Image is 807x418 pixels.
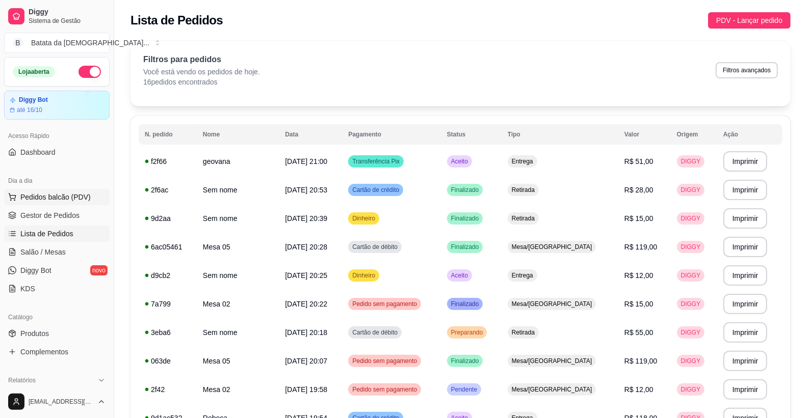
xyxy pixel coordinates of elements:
[449,186,481,194] span: Finalizado
[145,384,191,395] div: 2f42
[145,156,191,166] div: f2f66
[624,357,658,365] span: R$ 119,00
[197,290,279,318] td: Mesa 02
[17,106,42,114] article: até 16/10
[197,204,279,233] td: Sem nome
[4,389,110,414] button: [EMAIL_ADDRESS][DOMAIN_NAME]
[131,12,223,29] h2: Lista de Pedidos
[143,67,260,77] p: Você está vendo os pedidos de hoje.
[285,357,327,365] span: [DATE] 20:07
[20,328,49,339] span: Produtos
[4,189,110,205] button: Pedidos balcão (PDV)
[13,66,55,77] div: Loja aberta
[145,356,191,366] div: 063de
[4,262,110,278] a: Diggy Botnovo
[350,214,377,222] span: Dinheiro
[723,208,768,229] button: Imprimir
[723,294,768,314] button: Imprimir
[4,281,110,297] a: KDS
[285,157,327,165] span: [DATE] 21:00
[4,226,110,242] a: Lista de Pedidos
[20,265,51,275] span: Diggy Bot
[285,186,327,194] span: [DATE] 20:53
[79,66,101,78] button: Alterar Status
[4,173,110,189] div: Dia a dia
[13,38,23,48] span: B
[716,62,778,78] button: Filtros avançados
[20,347,68,357] span: Complementos
[449,157,470,165] span: Aceito
[4,91,110,120] a: Diggy Botaté 16/10
[350,300,419,308] span: Pedido sem pagamento
[350,271,377,280] span: Dinheiro
[145,242,191,252] div: 6ac05461
[279,124,342,145] th: Data
[285,243,327,251] span: [DATE] 20:28
[624,271,654,280] span: R$ 12,00
[285,271,327,280] span: [DATE] 20:25
[624,328,654,337] span: R$ 55,00
[679,271,703,280] span: DIGGY
[4,4,110,29] a: DiggySistema de Gestão
[502,124,618,145] th: Tipo
[449,243,481,251] span: Finalizado
[197,347,279,375] td: Mesa 05
[723,151,768,172] button: Imprimir
[29,17,106,25] span: Sistema de Gestão
[679,243,703,251] span: DIGGY
[449,271,470,280] span: Aceito
[624,243,658,251] span: R$ 119,00
[716,15,783,26] span: PDV - Lançar pedido
[679,186,703,194] span: DIGGY
[197,176,279,204] td: Sem nome
[679,357,703,365] span: DIGGY
[624,214,654,222] span: R$ 15,00
[20,192,91,202] span: Pedidos balcão (PDV)
[20,284,35,294] span: KDS
[723,322,768,343] button: Imprimir
[441,124,502,145] th: Status
[624,300,654,308] span: R$ 15,00
[624,157,654,165] span: R$ 51,00
[285,214,327,222] span: [DATE] 20:39
[723,265,768,286] button: Imprimir
[145,185,191,195] div: 2f6ac
[145,213,191,224] div: 9d2aa
[4,128,110,144] div: Acesso Rápido
[679,214,703,222] span: DIGGY
[723,180,768,200] button: Imprimir
[350,328,400,337] span: Cartão de débito
[510,214,537,222] span: Retirada
[449,328,485,337] span: Preparando
[145,299,191,309] div: 7a799
[4,325,110,342] a: Produtos
[449,357,481,365] span: Finalizado
[510,186,537,194] span: Retirada
[4,309,110,325] div: Catálogo
[510,357,594,365] span: Mesa/[GEOGRAPHIC_DATA]
[624,385,654,394] span: R$ 12,00
[29,8,106,17] span: Diggy
[510,385,594,394] span: Mesa/[GEOGRAPHIC_DATA]
[29,398,93,406] span: [EMAIL_ADDRESS][DOMAIN_NAME]
[4,144,110,160] a: Dashboard
[8,376,36,384] span: Relatórios
[145,327,191,338] div: 3eba6
[510,243,594,251] span: Mesa/[GEOGRAPHIC_DATA]
[449,300,481,308] span: Finalizado
[679,157,703,165] span: DIGGY
[20,147,56,157] span: Dashboard
[671,124,717,145] th: Origem
[679,385,703,394] span: DIGGY
[20,210,80,220] span: Gestor de Pedidos
[624,186,654,194] span: R$ 28,00
[679,328,703,337] span: DIGGY
[143,77,260,87] p: 16 pedidos encontrados
[510,300,594,308] span: Mesa/[GEOGRAPHIC_DATA]
[4,33,110,53] button: Select a team
[4,244,110,260] a: Salão / Mesas
[197,261,279,290] td: Sem nome
[723,379,768,400] button: Imprimir
[20,229,73,239] span: Lista de Pedidos
[350,186,401,194] span: Cartão de crédito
